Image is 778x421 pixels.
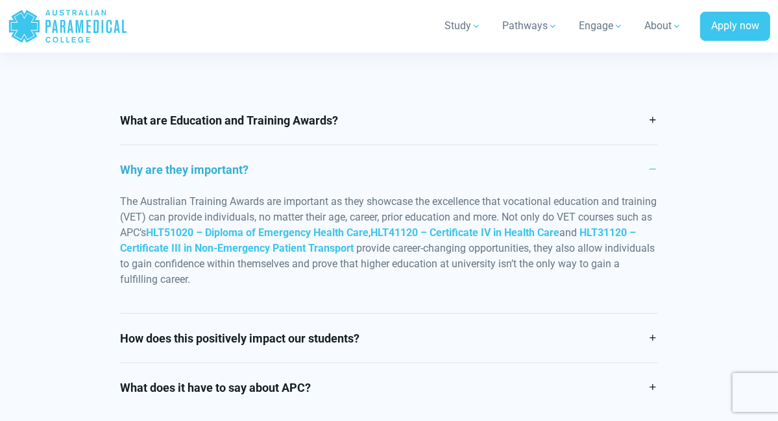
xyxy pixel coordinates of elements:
a: Why are they important? [120,145,657,194]
span: , [369,226,371,239]
a: Pathways [494,8,566,44]
span: The Australian Training Awards are important as they showcase the excellence that vocational educ... [120,195,657,239]
span: provide career-changing opportunities, they also allow individuals to gain confidence within them... [120,242,655,285]
a: Engage [571,8,631,44]
a: What does it have to say about APC? [120,363,657,412]
a: What are Education and Training Awards? [120,96,657,145]
a: HLT41120 – Certificate IV in Health Care [371,226,559,239]
a: Australian Paramedical College [8,5,128,47]
a: Study [437,8,489,44]
a: How does this positively impact our students? [120,314,657,363]
a: HLT31120 – Certificate III in Non-Emergency Patient Transport [120,226,636,254]
span: and [559,226,577,239]
a: About [637,8,690,44]
a: Apply now [700,12,770,42]
a: HLT51020 – Diploma of Emergency Health Care [146,226,369,239]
